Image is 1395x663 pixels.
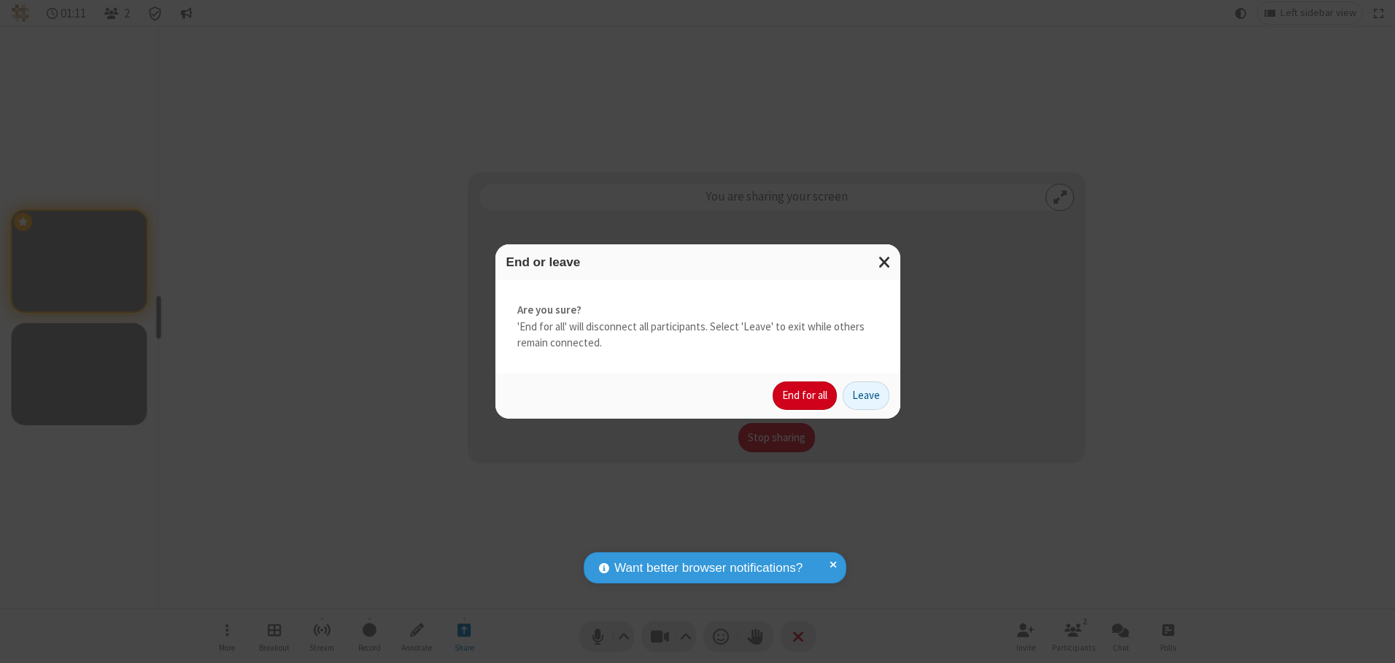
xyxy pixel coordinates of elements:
[495,280,900,373] div: 'End for all' will disconnect all participants. Select 'Leave' to exit while others remain connec...
[517,302,878,319] strong: Are you sure?
[614,559,803,578] span: Want better browser notifications?
[506,255,889,269] h3: End or leave
[773,381,837,411] button: End for all
[870,244,900,280] button: Close modal
[843,381,889,411] button: Leave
